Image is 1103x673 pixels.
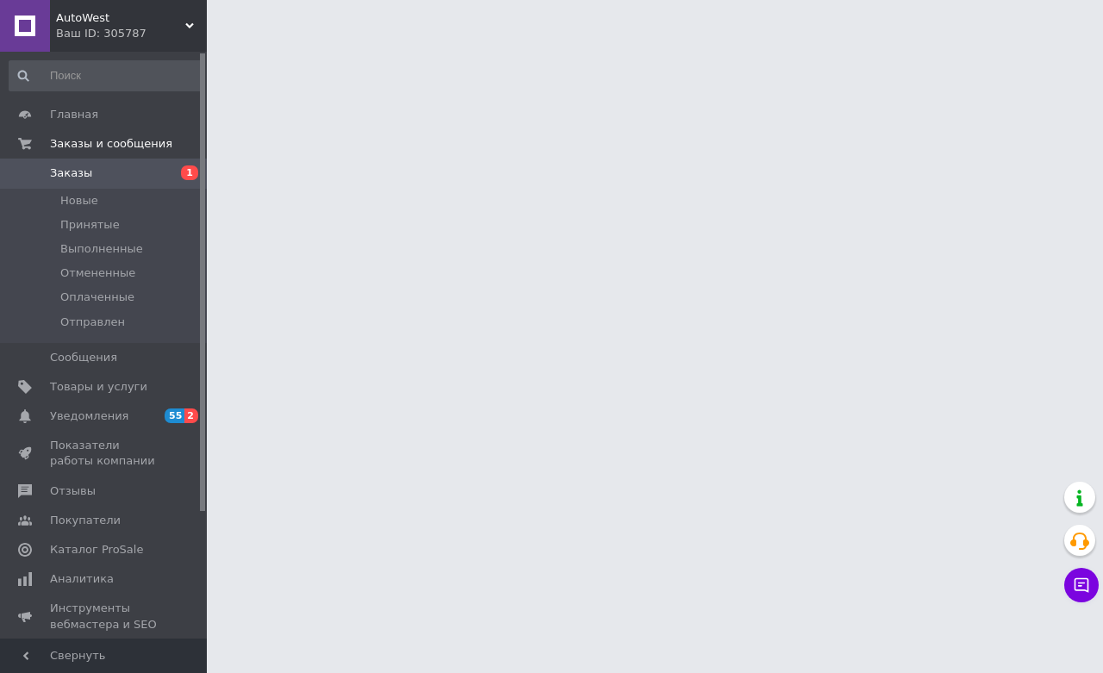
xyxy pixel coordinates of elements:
span: 55 [165,408,184,423]
span: Аналитика [50,571,114,587]
span: Заказы и сообщения [50,136,172,152]
span: Инструменты вебмастера и SEO [50,601,159,632]
input: Поиск [9,60,203,91]
button: Чат с покупателем [1064,568,1099,602]
span: Отзывы [50,483,96,499]
span: Главная [50,107,98,122]
span: Отмененные [60,265,135,281]
span: Выполненные [60,241,143,257]
span: Оплаченные [60,290,134,305]
span: Отправлен [60,315,125,330]
span: 2 [184,408,198,423]
span: Заказы [50,165,92,181]
span: Товары и услуги [50,379,147,395]
span: Сообщения [50,350,117,365]
span: Новые [60,193,98,209]
span: 1 [181,165,198,180]
div: Ваш ID: 305787 [56,26,207,41]
span: Уведомления [50,408,128,424]
span: AutoWest [56,10,185,26]
span: Показатели работы компании [50,438,159,469]
span: Каталог ProSale [50,542,143,558]
span: Покупатели [50,513,121,528]
span: Принятые [60,217,120,233]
